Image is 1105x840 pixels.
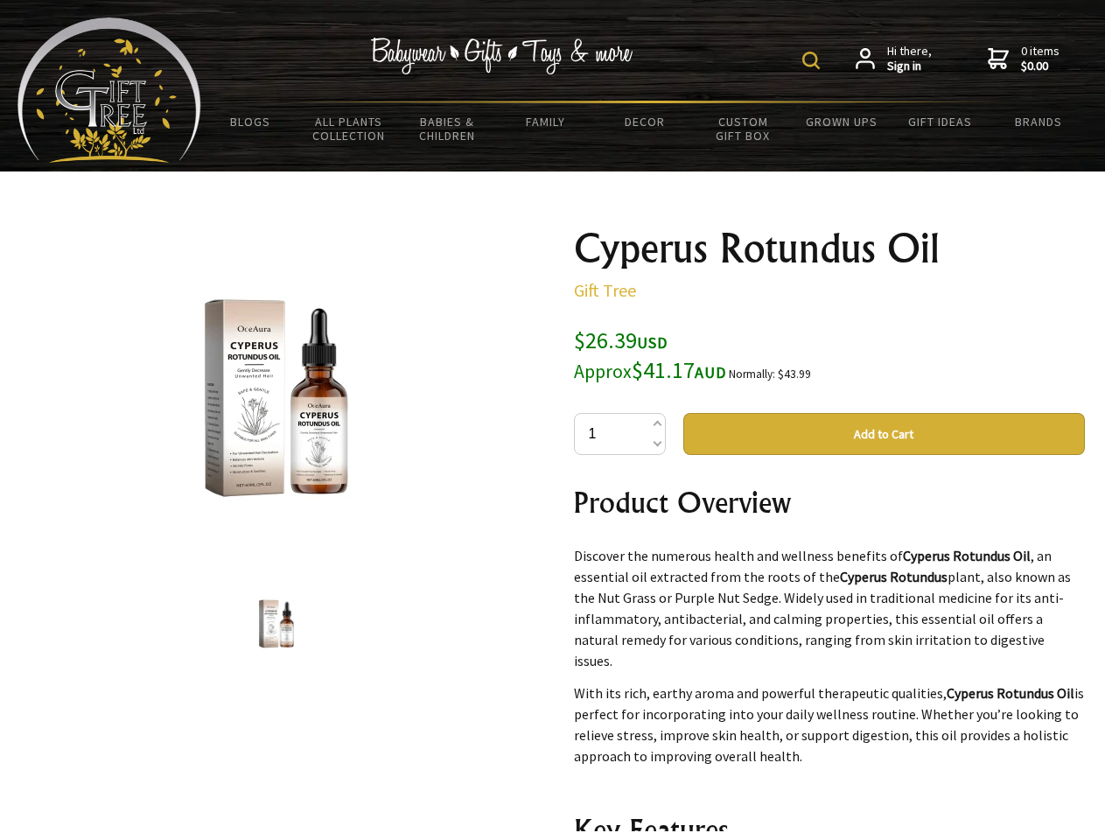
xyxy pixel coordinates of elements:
[891,103,990,140] a: Gift Ideas
[695,362,726,382] span: AUD
[840,568,948,585] strong: Cyperus Rotundus
[802,52,820,69] img: product search
[887,59,932,74] strong: Sign in
[371,38,633,74] img: Babywear - Gifts - Toys & more
[792,103,891,140] a: Grown Ups
[637,332,668,353] span: USD
[574,325,726,384] span: $26.39 $41.17
[683,413,1085,455] button: Add to Cart
[1021,59,1060,74] strong: $0.00
[595,103,694,140] a: Decor
[694,103,793,154] a: Custom Gift Box
[398,103,497,154] a: Babies & Children
[201,103,300,140] a: BLOGS
[574,682,1085,766] p: With its rich, earthy aroma and powerful therapeutic qualities, is perfect for incorporating into...
[729,367,811,381] small: Normally: $43.99
[988,44,1060,74] a: 0 items$0.00
[574,279,636,301] a: Gift Tree
[947,684,1074,702] strong: Cyperus Rotundus Oil
[300,103,399,154] a: All Plants Collection
[574,481,1085,523] h2: Product Overview
[990,103,1088,140] a: Brands
[887,44,932,74] span: Hi there,
[574,545,1085,671] p: Discover the numerous health and wellness benefits of , an essential oil extracted from the roots...
[140,262,413,535] img: Cyperus Rotundus Oil
[903,547,1031,564] strong: Cyperus Rotundus Oil
[574,227,1085,269] h1: Cyperus Rotundus Oil
[1021,43,1060,74] span: 0 items
[17,17,201,163] img: Babyware - Gifts - Toys and more...
[243,591,310,657] img: Cyperus Rotundus Oil
[497,103,596,140] a: Family
[574,360,632,383] small: Approx
[856,44,932,74] a: Hi there,Sign in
